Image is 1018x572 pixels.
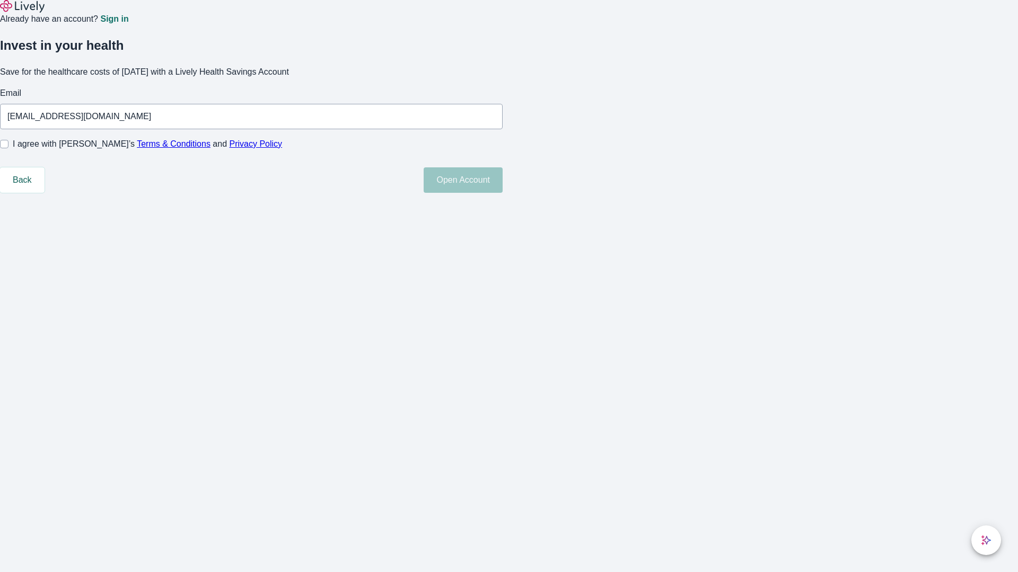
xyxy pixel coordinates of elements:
a: Terms & Conditions [137,139,210,148]
svg: Lively AI Assistant [981,535,991,546]
span: I agree with [PERSON_NAME]’s and [13,138,282,150]
button: chat [971,525,1001,555]
a: Sign in [100,15,128,23]
a: Privacy Policy [230,139,283,148]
